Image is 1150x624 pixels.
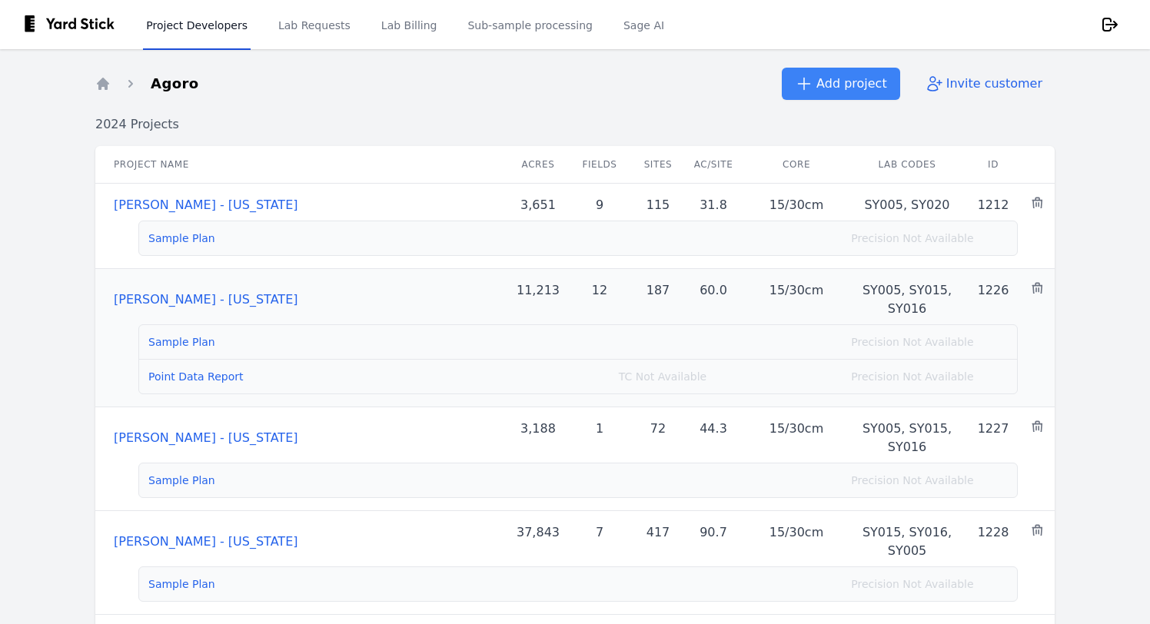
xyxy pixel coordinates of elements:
[95,115,1055,134] h2: 2024 Projects
[747,281,846,318] div: 15/30cm
[851,474,973,486] span: Precision Not Available
[636,158,680,171] div: Sites
[575,420,624,456] div: 1
[851,578,973,590] span: Precision Not Available
[747,420,846,456] div: 15/30cm
[148,336,215,348] a: Sample Plan
[25,15,125,34] img: yardstick-logo-black-spacing-9a7e0c0e877e5437aacfee01d730c81d.svg
[148,474,215,486] a: Sample Plan
[851,232,973,244] span: Precision Not Available
[833,369,992,384] div: Precision Not Available
[619,369,706,384] span: TC Not Available
[969,281,1018,318] div: 1226
[514,158,563,171] div: Acres
[692,196,735,214] div: 31.8
[514,523,563,560] div: 37,843
[969,523,1018,560] div: 1228
[692,158,735,171] div: Ac/Site
[151,73,199,95] span: Agoro
[148,232,215,244] a: Sample Plan
[636,420,680,456] div: 72
[858,158,956,171] div: Lab Codes
[575,281,624,318] div: 12
[858,196,956,214] div: SY005, SY020
[969,420,1018,456] div: 1227
[782,68,900,100] a: Add project
[636,281,680,318] div: 187
[575,196,624,214] div: 9
[858,523,956,560] div: SY015, SY016, SY005
[636,196,680,214] div: 115
[114,158,311,171] div: Project name
[114,292,297,307] a: [PERSON_NAME] - [US_STATE]
[692,523,735,560] div: 90.7
[851,336,973,348] span: Precision Not Available
[148,578,215,590] a: Sample Plan
[95,73,199,95] nav: Breadcrumb
[747,158,846,171] div: Core
[114,197,297,212] a: [PERSON_NAME] - [US_STATE]
[148,370,244,383] a: Point Data Report
[114,534,297,549] a: [PERSON_NAME] - [US_STATE]
[575,523,624,560] div: 7
[969,196,1018,214] div: 1212
[858,420,956,456] div: SY005, SY015, SY016
[858,281,956,318] div: SY005, SY015, SY016
[514,281,563,318] div: 11,213
[912,68,1055,99] a: Invite customer
[747,523,846,560] div: 15/30cm
[969,158,1018,171] div: ID
[636,523,680,560] div: 417
[114,430,297,445] a: [PERSON_NAME] - [US_STATE]
[692,281,735,318] div: 60.0
[575,158,624,171] div: Fields
[514,420,563,456] div: 3,188
[747,196,846,214] div: 15/30cm
[514,196,563,214] div: 3,651
[692,420,735,456] div: 44.3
